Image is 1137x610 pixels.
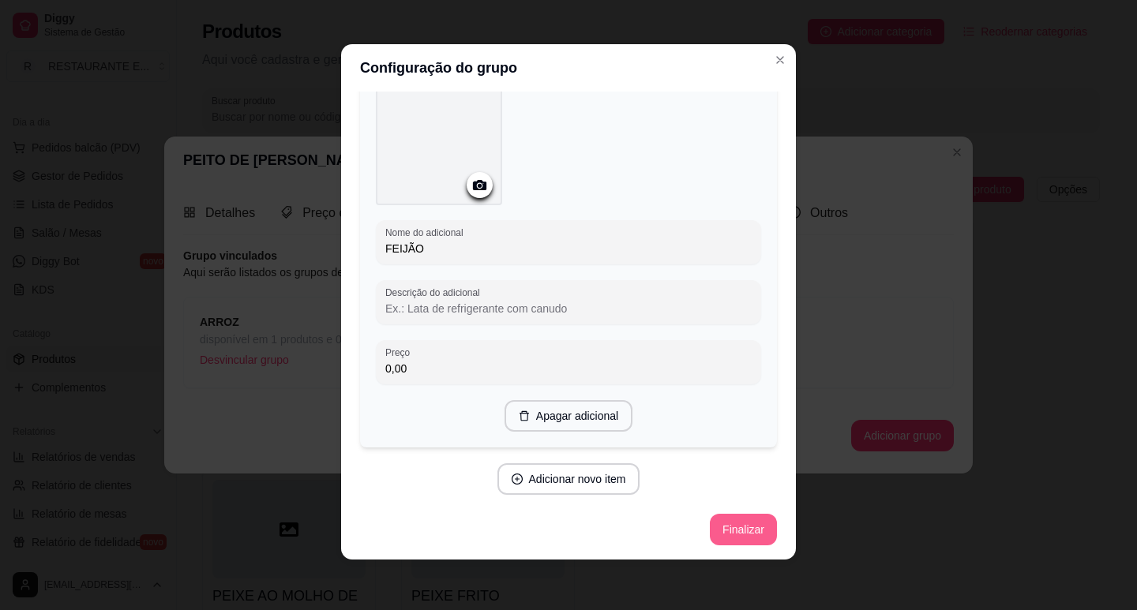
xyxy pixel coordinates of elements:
input: Preço [385,361,752,376]
label: Descrição do adicional [385,286,486,299]
button: Finalizar [710,514,777,545]
span: plus-circle [512,473,523,485]
span: delete [519,410,530,421]
button: Close [767,47,793,73]
button: plus-circleAdicionar novo item [497,463,640,495]
label: Preço [385,346,415,359]
label: Nome do adicional [385,226,468,239]
input: Nome do adicional [385,241,752,256]
button: deleteApagar adicional [505,400,632,432]
input: Descrição do adicional [385,301,752,316]
header: Configuração do grupo [341,44,796,92]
